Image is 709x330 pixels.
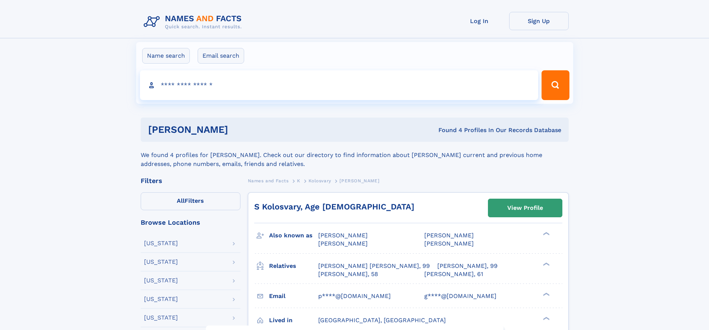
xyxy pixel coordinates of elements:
[141,142,569,169] div: We found 4 profiles for [PERSON_NAME]. Check out our directory to find information about [PERSON_...
[541,292,550,297] div: ❯
[269,229,318,242] h3: Also known as
[318,270,378,278] a: [PERSON_NAME], 58
[424,240,474,247] span: [PERSON_NAME]
[148,125,333,134] h1: [PERSON_NAME]
[318,240,368,247] span: [PERSON_NAME]
[269,290,318,302] h3: Email
[541,231,550,236] div: ❯
[141,12,248,32] img: Logo Names and Facts
[488,199,562,217] a: View Profile
[269,314,318,327] h3: Lived in
[269,260,318,272] h3: Relatives
[140,70,539,100] input: search input
[297,176,300,185] a: K
[339,178,379,183] span: [PERSON_NAME]
[437,262,498,270] a: [PERSON_NAME], 99
[141,177,240,184] div: Filters
[309,176,331,185] a: Kolosvary
[333,126,561,134] div: Found 4 Profiles In Our Records Database
[507,199,543,217] div: View Profile
[541,316,550,321] div: ❯
[144,240,178,246] div: [US_STATE]
[424,270,483,278] a: [PERSON_NAME], 61
[177,197,185,204] span: All
[297,178,300,183] span: K
[144,296,178,302] div: [US_STATE]
[542,70,569,100] button: Search Button
[309,178,331,183] span: Kolosvary
[144,315,178,321] div: [US_STATE]
[254,202,414,211] a: S Kolosvary, Age [DEMOGRAPHIC_DATA]
[541,262,550,266] div: ❯
[144,278,178,283] div: [US_STATE]
[248,176,289,185] a: Names and Facts
[424,232,474,239] span: [PERSON_NAME]
[318,232,368,239] span: [PERSON_NAME]
[144,259,178,265] div: [US_STATE]
[318,317,446,324] span: [GEOGRAPHIC_DATA], [GEOGRAPHIC_DATA]
[318,262,430,270] a: [PERSON_NAME] [PERSON_NAME], 99
[450,12,509,30] a: Log In
[141,192,240,210] label: Filters
[509,12,569,30] a: Sign Up
[198,48,244,64] label: Email search
[141,219,240,226] div: Browse Locations
[142,48,190,64] label: Name search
